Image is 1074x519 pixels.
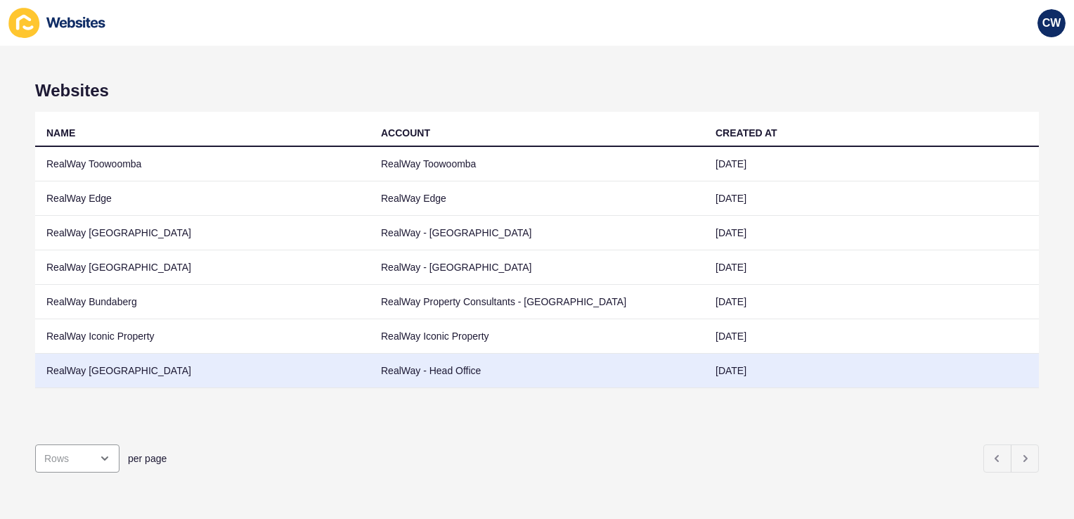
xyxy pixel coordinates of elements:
td: RealWay - [GEOGRAPHIC_DATA] [370,216,704,250]
td: RealWay - Head Office [370,354,704,388]
td: RealWay Bundaberg [35,285,370,319]
td: RealWay Edge [35,181,370,216]
td: RealWay Toowoomba [370,147,704,181]
td: RealWay - [GEOGRAPHIC_DATA] [370,250,704,285]
span: CW [1042,16,1061,30]
td: RealWay Iconic Property [370,319,704,354]
div: NAME [46,126,75,140]
td: RealWay Edge [370,181,704,216]
td: RealWay Toowoomba [35,147,370,181]
span: per page [128,451,167,466]
td: [DATE] [704,181,1039,216]
td: RealWay [GEOGRAPHIC_DATA] [35,216,370,250]
td: RealWay [GEOGRAPHIC_DATA] [35,354,370,388]
div: ACCOUNT [381,126,430,140]
h1: Websites [35,81,1039,101]
td: [DATE] [704,285,1039,319]
div: CREATED AT [716,126,777,140]
td: [DATE] [704,250,1039,285]
td: RealWay [GEOGRAPHIC_DATA] [35,250,370,285]
td: [DATE] [704,319,1039,354]
td: RealWay Iconic Property [35,319,370,354]
td: RealWay Property Consultants - [GEOGRAPHIC_DATA] [370,285,704,319]
td: [DATE] [704,216,1039,250]
td: [DATE] [704,147,1039,181]
div: open menu [35,444,119,473]
td: [DATE] [704,354,1039,388]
